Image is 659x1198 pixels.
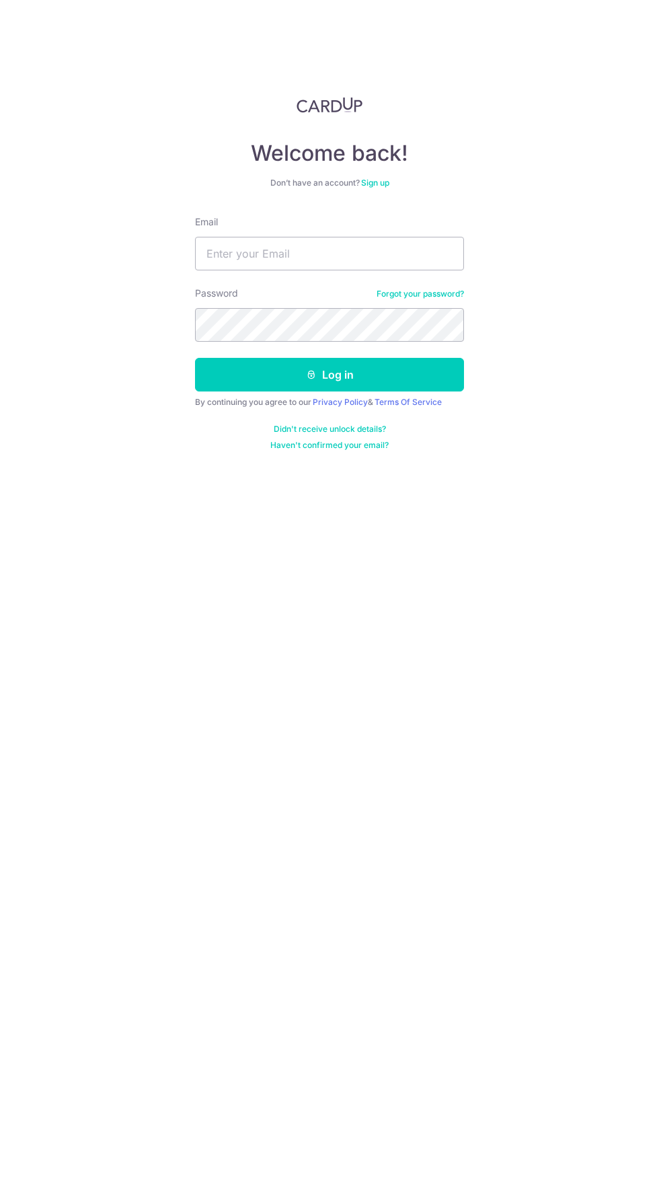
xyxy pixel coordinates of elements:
[270,440,389,451] a: Haven't confirmed your email?
[274,424,386,435] a: Didn't receive unlock details?
[195,237,464,270] input: Enter your Email
[361,178,389,188] a: Sign up
[195,178,464,188] div: Don’t have an account?
[377,289,464,299] a: Forgot your password?
[297,97,362,113] img: CardUp Logo
[195,358,464,391] button: Log in
[195,140,464,167] h4: Welcome back!
[195,397,464,408] div: By continuing you agree to our &
[313,397,368,407] a: Privacy Policy
[195,287,238,300] label: Password
[375,397,442,407] a: Terms Of Service
[195,215,218,229] label: Email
